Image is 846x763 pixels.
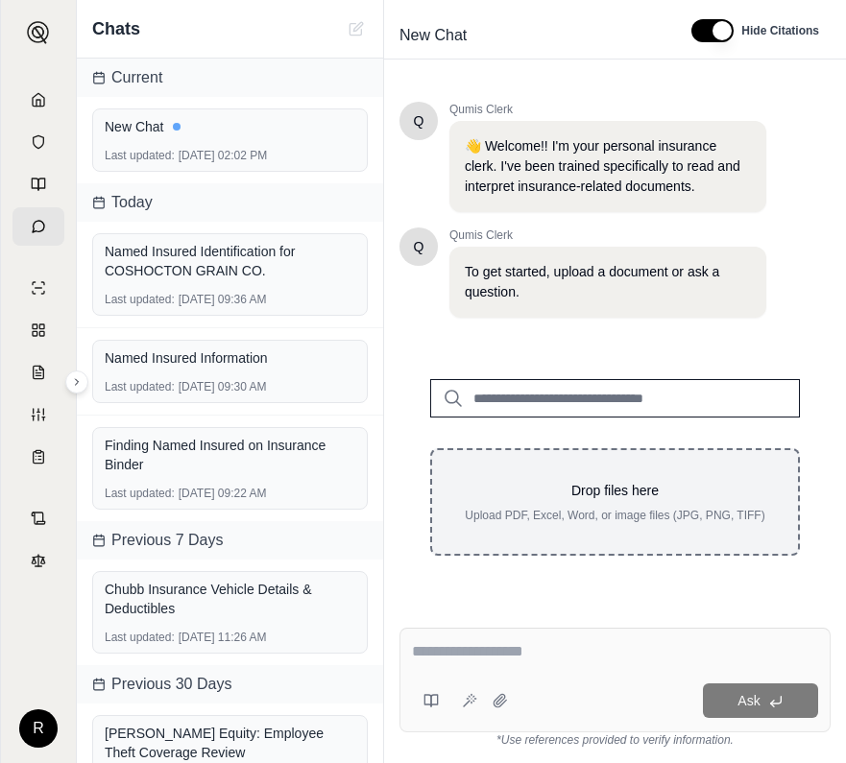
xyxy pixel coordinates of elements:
[12,207,64,246] a: Chat
[65,370,88,393] button: Expand sidebar
[392,20,668,51] div: Edit Title
[12,438,64,476] a: Coverage Table
[77,521,383,560] div: Previous 7 Days
[105,630,175,645] span: Last updated:
[463,508,767,523] p: Upload PDF, Excel, Word, or image files (JPG, PNG, TIFF)
[105,436,355,474] div: Finding Named Insured on Insurance Binder
[463,481,767,500] p: Drop files here
[12,123,64,161] a: Documents Vault
[12,499,64,537] a: Contract Analysis
[414,237,424,256] span: Hello
[399,732,831,748] div: *Use references provided to verify information.
[12,165,64,203] a: Prompt Library
[19,709,58,748] div: R
[105,148,175,163] span: Last updated:
[92,15,140,42] span: Chats
[105,117,355,136] div: New Chat
[741,23,819,38] span: Hide Citations
[105,486,175,501] span: Last updated:
[345,17,368,40] button: New Chat
[105,724,355,762] div: [PERSON_NAME] Equity: Employee Theft Coverage Review
[105,148,355,163] div: [DATE] 02:02 PM
[105,580,355,618] div: Chubb Insurance Vehicle Details & Deductibles
[392,20,474,51] span: New Chat
[703,683,818,718] button: Ask
[105,292,355,307] div: [DATE] 09:36 AM
[12,353,64,392] a: Claim Coverage
[449,227,766,243] span: Qumis Clerk
[12,311,64,349] a: Policy Comparisons
[414,111,424,131] span: Hello
[12,269,64,307] a: Single Policy
[465,262,751,302] p: To get started, upload a document or ask a question.
[105,292,175,307] span: Last updated:
[12,81,64,119] a: Home
[12,541,64,580] a: Legal Search Engine
[105,379,175,394] span: Last updated:
[105,379,355,394] div: [DATE] 09:30 AM
[77,59,383,97] div: Current
[105,486,355,501] div: [DATE] 09:22 AM
[105,630,355,645] div: [DATE] 11:26 AM
[19,13,58,52] button: Expand sidebar
[465,136,751,197] p: 👋 Welcome!! I'm your personal insurance clerk. I've been trained specifically to read and interpr...
[105,242,355,280] div: Named Insured Identification for COSHOCTON GRAIN CO.
[27,21,50,44] img: Expand sidebar
[105,348,355,368] div: Named Insured Information
[737,693,760,708] span: Ask
[77,665,383,703] div: Previous 30 Days
[449,102,766,117] span: Qumis Clerk
[12,395,64,434] a: Custom Report
[77,183,383,222] div: Today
